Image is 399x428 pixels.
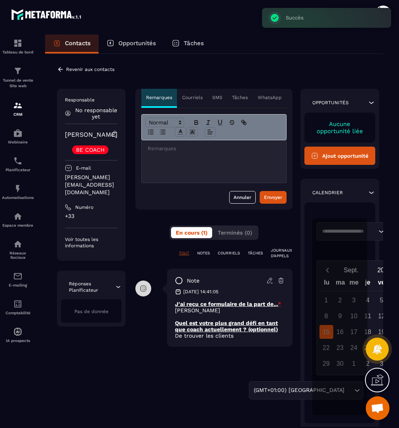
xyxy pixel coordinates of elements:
[179,250,189,256] p: TOUT
[171,227,212,238] button: En cours (1)
[375,309,389,323] div: 12
[218,229,252,236] span: Terminés (0)
[146,94,172,101] p: Remarques
[2,150,34,178] a: schedulerschedulerPlanificateur
[2,122,34,150] a: automationsautomationsWebinaire
[66,67,114,72] p: Revenir aux contacts
[65,40,91,47] p: Contacts
[312,120,367,135] p: Aucune opportunité liée
[74,309,108,314] span: Pas de donnée
[164,34,212,53] a: Tâches
[2,283,34,287] p: E-mailing
[361,309,375,323] div: 11
[65,236,118,249] p: Voir toutes les informations
[229,191,256,204] button: Annuler
[2,95,34,122] a: formationformationCRM
[2,266,34,293] a: emailemailE-mailing
[260,191,287,204] button: Envoyer
[176,229,207,236] span: En cours (1)
[184,40,204,47] p: Tâches
[249,381,363,399] div: Search for option
[175,307,285,313] p: [PERSON_NAME]
[312,189,343,196] p: Calendrier
[2,251,34,260] p: Réseaux Sociaux
[2,112,34,117] p: CRM
[13,271,23,281] img: email
[75,107,118,120] p: No responsable yet
[69,281,115,293] p: Réponses Planificateur
[65,174,118,196] p: [PERSON_NAME][EMAIL_ADDRESS][DOMAIN_NAME]
[182,94,203,101] p: Courriels
[45,34,99,53] a: Contacts
[187,277,199,285] p: note
[375,293,389,307] div: 5
[312,99,349,106] p: Opportunités
[175,320,278,332] u: Quel est votre plus grand défi en tant que coach actuellement ? (optionnel)
[2,293,34,321] a: accountantaccountantComptabilité
[118,40,156,47] p: Opportunités
[2,78,34,89] p: Tunnel de vente Site web
[248,250,263,256] p: TÂCHES
[2,233,34,266] a: social-networksocial-networkRéseaux Sociaux
[252,386,346,395] span: (GMT+01:00) [GEOGRAPHIC_DATA]
[175,332,285,339] p: De trouver les clients
[13,184,23,193] img: automations
[374,277,388,291] div: ve
[65,131,118,138] a: [PERSON_NAME]
[2,32,34,60] a: formationformationTableau de bord
[213,227,257,238] button: Terminés (0)
[13,212,23,221] img: automations
[76,165,91,171] p: E-mail
[13,38,23,48] img: formation
[361,293,375,307] div: 4
[375,325,389,339] div: 19
[361,277,375,291] div: je
[304,147,375,165] button: Ajout opportunité
[271,248,292,259] p: JOURNAUX D'APPELS
[13,101,23,110] img: formation
[2,311,34,315] p: Comptabilité
[197,250,210,256] p: NOTES
[232,94,248,101] p: Tâches
[13,66,23,76] img: formation
[2,338,34,343] p: IA prospects
[2,168,34,172] p: Planificateur
[13,156,23,166] img: scheduler
[2,195,34,200] p: Automatisations
[2,178,34,206] a: automationsautomationsAutomatisations
[65,97,118,103] p: Responsable
[258,94,282,101] p: WhatsApp
[218,250,240,256] p: COURRIELS
[11,7,82,21] img: logo
[183,289,218,295] p: [DATE] 14:41:05
[366,396,389,420] div: Ouvrir le chat
[65,212,118,220] p: +33
[13,327,23,336] img: automations
[361,325,375,339] div: 18
[2,60,34,95] a: formationformationTunnel de vente Site web
[13,239,23,249] img: social-network
[264,193,282,201] div: Envoyer
[13,128,23,138] img: automations
[13,299,23,309] img: accountant
[76,147,104,153] p: BE COACH
[2,223,34,227] p: Espace membre
[99,34,164,53] a: Opportunités
[2,50,34,54] p: Tableau de bord
[175,301,278,307] u: J'ai reçu ce formulaire de la part de...
[212,94,222,101] p: SMS
[2,140,34,144] p: Webinaire
[75,204,93,210] p: Numéro
[2,206,34,233] a: automationsautomationsEspace membre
